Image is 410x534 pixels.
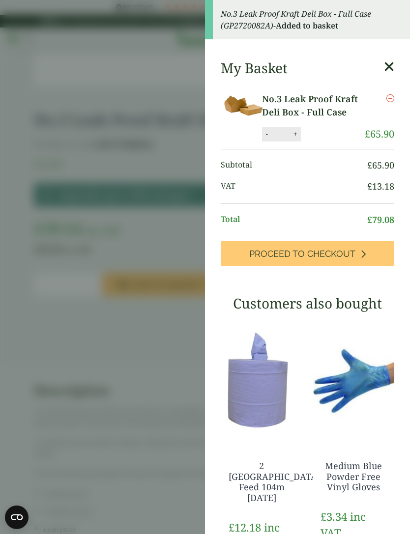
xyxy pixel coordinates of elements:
[223,92,264,120] img: No.3 Leak Proof Kraft Deli Box -Full Case of-0
[249,249,355,259] span: Proceed to Checkout
[365,127,370,141] span: £
[367,159,394,171] bdi: 65.90
[367,214,394,225] bdi: 79.08
[325,460,382,493] a: Medium Blue Powder Free Vinyl Gloves
[365,127,394,141] bdi: 65.90
[221,159,367,172] span: Subtotal
[276,20,338,31] strong: Added to basket
[221,180,367,193] span: VAT
[263,130,270,138] button: -
[367,159,372,171] span: £
[262,92,365,119] a: No.3 Leak Proof Kraft Deli Box - Full Case
[5,506,29,529] button: Open CMP widget
[367,180,394,192] bdi: 13.18
[221,318,303,441] img: 3630017-2-Ply-Blue-Centre-Feed-104m
[321,509,326,524] span: £
[367,180,372,192] span: £
[221,60,288,77] h2: My Basket
[386,92,394,104] a: Remove this item
[221,295,394,312] h3: Customers also bought
[367,214,372,225] span: £
[221,241,394,266] a: Proceed to Checkout
[221,213,367,226] span: Total
[221,8,371,31] em: No.3 Leak Proof Kraft Deli Box - Full Case (GP2720082A)
[313,318,395,441] img: 4130015J-Blue-Vinyl-Powder-Free-Gloves-Medium
[291,130,300,138] button: +
[321,509,347,524] bdi: 3.34
[229,460,320,504] a: 2 [GEOGRAPHIC_DATA] Feed 104m [DATE]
